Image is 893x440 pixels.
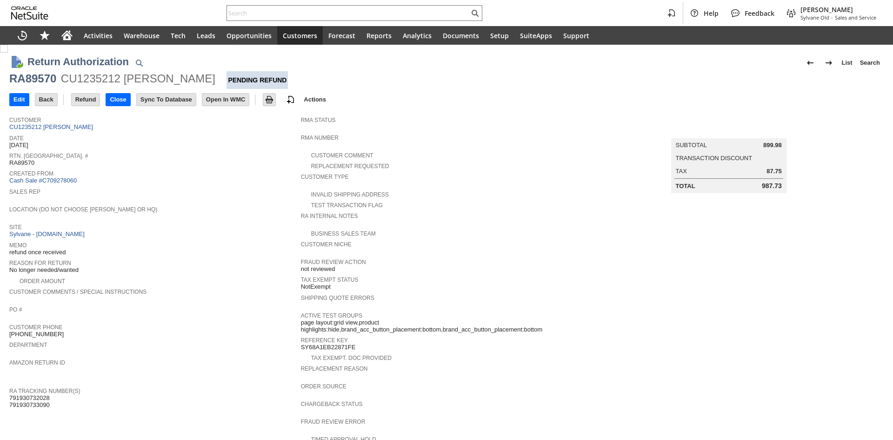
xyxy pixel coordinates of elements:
[443,31,479,40] span: Documents
[9,123,95,130] a: CU1235212 [PERSON_NAME]
[9,153,88,159] a: Rtn. [GEOGRAPHIC_DATA]. #
[171,31,186,40] span: Tech
[118,26,165,45] a: Warehouse
[227,31,272,40] span: Opportunities
[762,182,782,190] span: 987.73
[9,135,24,142] a: Date
[301,337,348,344] a: Reference Key
[10,94,29,106] input: Edit
[311,163,389,169] a: Replacement Requested
[856,55,884,70] a: Search
[301,401,363,407] a: Chargeback Status
[165,26,191,45] a: Tech
[9,266,79,274] span: No longer needed/wanted
[227,71,288,89] div: Pending Refund
[9,306,22,313] a: PO #
[197,31,215,40] span: Leads
[78,26,118,45] a: Activities
[301,241,352,248] a: Customer Niche
[367,31,392,40] span: Reports
[56,26,78,45] a: Home
[9,289,147,295] a: Customer Comments / Special Instructions
[676,168,687,175] a: Tax
[485,26,514,45] a: Setup
[9,242,27,249] a: Memo
[301,419,366,425] a: Fraud Review Error
[301,312,362,319] a: Active Test Groups
[61,30,73,41] svg: Home
[558,26,595,45] a: Support
[9,189,40,195] a: Sales Rep
[9,206,157,213] a: Location (Do Not Choose [PERSON_NAME] or HQ)
[9,359,65,366] a: Amazon Return ID
[285,94,296,105] img: add-record.svg
[33,26,56,45] div: Shortcuts
[221,26,277,45] a: Opportunities
[745,9,774,18] span: Feedback
[72,94,100,106] input: Refund
[9,142,28,149] span: [DATE]
[311,230,376,237] a: Business Sales Team
[328,31,355,40] span: Forecast
[27,54,129,69] h1: Return Authorization
[124,31,160,40] span: Warehouse
[831,14,833,21] span: -
[9,224,22,230] a: Site
[301,283,331,291] span: NotExempt
[9,117,41,123] a: Customer
[676,142,707,149] a: Subtotal
[490,31,509,40] span: Setup
[11,26,33,45] a: Recent Records
[84,31,113,40] span: Activities
[800,5,876,14] span: [PERSON_NAME]
[9,260,71,266] a: Reason For Return
[823,57,834,68] img: Next
[835,14,876,21] span: Sales and Service
[514,26,558,45] a: SuiteApps
[805,57,816,68] img: Previous
[191,26,221,45] a: Leads
[202,94,249,106] input: Open In WMC
[9,388,80,394] a: RA Tracking Number(s)
[227,7,469,19] input: Search
[9,342,47,348] a: Department
[9,177,77,184] a: Cash Sale #C709278060
[17,30,28,41] svg: Recent Records
[800,14,829,21] span: Sylvane Old
[263,94,275,106] input: Print
[403,31,432,40] span: Analytics
[11,7,48,20] svg: logo
[137,94,196,106] input: Sync To Database
[9,331,64,338] span: [PHONE_NUMBER]
[9,71,56,86] div: RA89570
[301,295,374,301] a: Shipping Quote Errors
[133,57,145,68] img: Quick Find
[264,94,275,105] img: Print
[9,394,50,409] span: 791930732028 791930733090
[838,55,856,70] a: List
[277,26,323,45] a: Customers
[437,26,485,45] a: Documents
[676,155,753,162] a: Transaction Discount
[9,170,53,177] a: Created From
[301,344,356,351] span: SY68A1EB22871FE
[301,135,339,141] a: RMA Number
[301,213,358,219] a: RA Internal Notes
[676,183,695,190] a: Total
[9,324,62,331] a: Customer Phone
[61,71,215,86] div: CU1235212 [PERSON_NAME]
[520,31,552,40] span: SuiteApps
[301,366,368,372] a: Replacement reason
[311,202,383,209] a: Test Transaction Flag
[9,159,34,167] span: RA89570
[301,174,349,180] a: Customer Type
[766,168,782,175] span: 87.75
[323,26,361,45] a: Forecast
[763,142,782,149] span: 899.98
[106,94,130,106] input: Close
[301,383,347,390] a: Order Source
[301,319,588,333] span: page layout:grid view,product highlights:hide,brand_acc_button_placement:bottom,brand_acc_button_...
[671,123,786,138] caption: Summary
[361,26,397,45] a: Reports
[704,9,719,18] span: Help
